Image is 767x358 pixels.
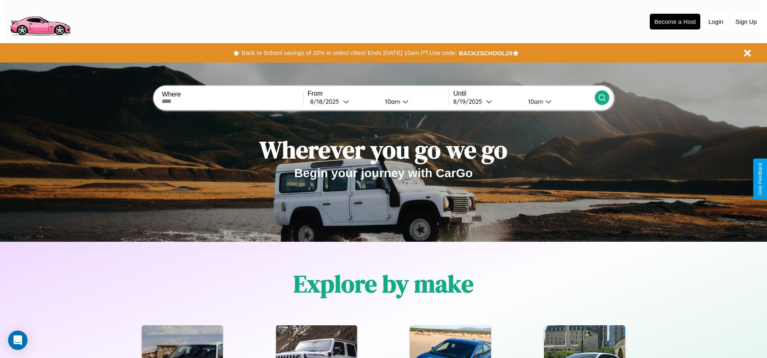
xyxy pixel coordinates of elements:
[6,4,74,38] img: logo
[294,267,473,300] h1: Explore by make
[308,90,449,97] label: From
[239,47,459,59] button: Back to School savings of 20% in select cities! Ends [DATE] 10am PT.Use code:
[453,98,486,105] div: 8 / 19 / 2025
[757,163,763,195] div: Give Feedback
[704,14,727,29] button: Login
[310,98,343,105] div: 8 / 18 / 2025
[459,50,513,57] b: BACK2SCHOOL20
[308,97,378,106] button: 8/18/2025
[378,97,449,106] button: 10am
[731,14,761,29] button: Sign Up
[381,98,402,105] div: 10am
[453,90,594,97] label: Until
[650,14,700,29] button: Become a Host
[522,97,595,106] button: 10am
[162,91,303,98] label: Where
[524,98,545,105] div: 10am
[8,331,27,350] div: Open Intercom Messenger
